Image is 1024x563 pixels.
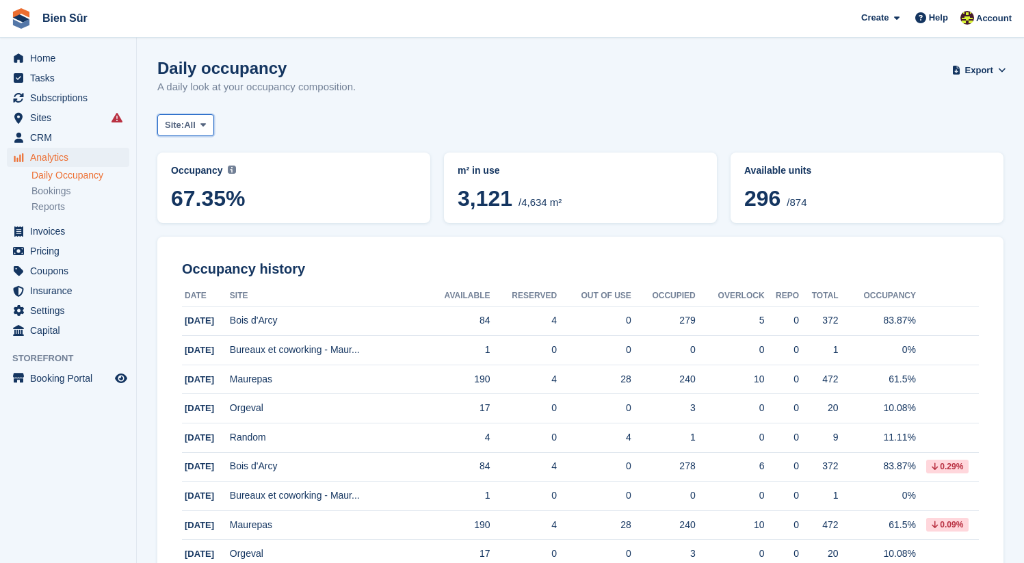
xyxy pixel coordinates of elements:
span: Occupancy [171,165,222,176]
img: website_grey.svg [22,36,33,47]
span: Sites [30,108,112,127]
td: 0 [557,306,631,336]
td: 372 [799,306,839,336]
td: 61.5% [839,365,916,394]
td: 0 [490,394,557,423]
div: 5 [696,313,765,328]
span: m² in use [458,165,499,176]
img: icon-info-grey-7440780725fd019a000dd9b08b2336e03edf1995a4989e88bcd33f0948082b44.svg [228,166,236,174]
img: tab_domain_overview_orange.svg [40,86,51,97]
span: Account [976,12,1012,25]
div: 10 [696,372,765,387]
span: [DATE] [185,315,214,326]
td: 1 [799,336,839,365]
div: 0 [765,547,799,561]
span: Subscriptions [30,88,112,107]
td: 4 [490,365,557,394]
td: 0 [490,336,557,365]
span: 296 [744,186,780,211]
abbr: Current percentage of m² occupied [171,163,417,178]
a: menu [7,68,129,88]
td: 28 [557,365,631,394]
h1: Daily occupancy [157,59,356,77]
td: 20 [799,394,839,423]
span: /874 [787,196,806,208]
td: 4 [490,452,557,482]
td: 372 [799,452,839,482]
td: 0 [490,423,557,453]
td: 190 [422,365,490,394]
p: A daily look at your occupancy composition. [157,79,356,95]
th: Date [182,285,230,307]
span: Storefront [12,352,136,365]
span: All [184,118,196,132]
a: menu [7,108,129,127]
th: Overlock [696,285,765,307]
span: Analytics [30,148,112,167]
span: [DATE] [185,432,214,443]
td: Maurepas [230,365,423,394]
th: Available [422,285,490,307]
span: Site: [165,118,184,132]
div: 0 [631,343,696,357]
td: Bois d'Arcy [230,306,423,336]
a: menu [7,88,129,107]
span: [DATE] [185,549,214,559]
a: Bookings [31,185,129,198]
div: Domain Overview [55,88,122,96]
td: 4 [557,423,631,453]
td: 0% [839,336,916,365]
a: menu [7,128,129,147]
td: 0 [557,394,631,423]
h2: Occupancy history [182,261,979,277]
a: menu [7,241,129,261]
span: [DATE] [185,461,214,471]
a: menu [7,261,129,280]
div: 0 [696,401,765,415]
i: Smart entry sync failures have occurred [111,112,122,123]
td: 1 [422,336,490,365]
td: 1 [799,482,839,511]
td: 11.11% [839,423,916,453]
a: menu [7,148,129,167]
div: 0 [696,547,765,561]
span: Capital [30,321,112,340]
td: 9 [799,423,839,453]
a: menu [7,301,129,320]
a: menu [7,321,129,340]
span: Tasks [30,68,112,88]
td: Orgeval [230,394,423,423]
td: 1 [422,482,490,511]
td: 472 [799,365,839,394]
span: [DATE] [185,345,214,355]
button: Export [954,59,1003,81]
div: 10 [696,518,765,532]
a: Reports [31,200,129,213]
a: menu [7,369,129,388]
img: logo_orange.svg [22,22,33,33]
div: Keywords by Traffic [153,88,226,96]
div: 0 [765,343,799,357]
div: 0 [765,401,799,415]
td: 0 [557,482,631,511]
div: 0 [765,518,799,532]
td: 0 [557,452,631,482]
div: 6 [696,459,765,473]
img: tab_keywords_by_traffic_grey.svg [138,86,149,97]
td: 83.87% [839,452,916,482]
span: Export [965,64,993,77]
td: 83.87% [839,306,916,336]
span: Invoices [30,222,112,241]
img: stora-icon-8386f47178a22dfd0bd8f6a31ec36ba5ce8667c1dd55bd0f319d3a0aa187defe.svg [11,8,31,29]
a: menu [7,49,129,68]
a: Daily Occupancy [31,169,129,182]
th: Occupancy [839,285,916,307]
div: 279 [631,313,696,328]
div: 0 [765,372,799,387]
div: 0 [765,313,799,328]
img: Marie Tran [960,11,974,25]
td: 84 [422,306,490,336]
span: CRM [30,128,112,147]
span: Insurance [30,281,112,300]
td: Random [230,423,423,453]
